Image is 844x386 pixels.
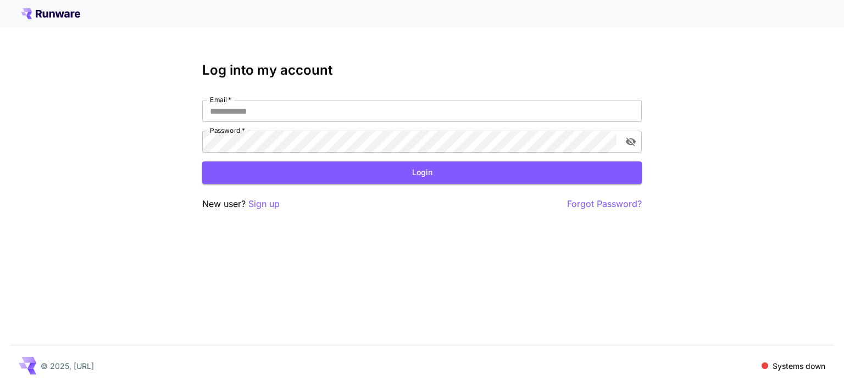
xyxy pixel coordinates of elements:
[773,360,825,372] p: Systems down
[621,132,641,152] button: toggle password visibility
[210,95,231,104] label: Email
[248,197,280,211] button: Sign up
[202,197,280,211] p: New user?
[210,126,245,135] label: Password
[567,197,642,211] button: Forgot Password?
[41,360,94,372] p: © 2025, [URL]
[202,63,642,78] h3: Log into my account
[202,161,642,184] button: Login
